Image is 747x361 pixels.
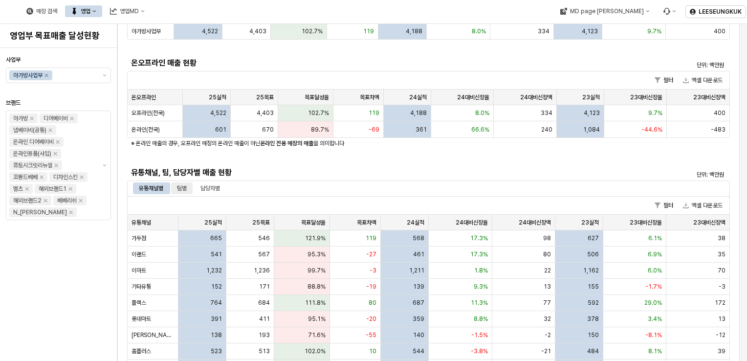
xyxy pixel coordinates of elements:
span: 546 [258,234,270,242]
span: 25목표 [256,93,274,101]
span: 22 [544,267,551,274]
span: 롯데마트 [132,315,151,323]
span: 24대비신장율 [457,93,489,101]
span: 이랜드 [132,250,146,258]
span: 32 [544,315,551,323]
span: [PERSON_NAME] [132,331,174,339]
span: 1,211 [409,267,424,274]
span: 172 [715,299,725,307]
span: 80 [543,250,551,258]
button: 필터 [651,74,677,86]
button: 제안 사항 표시 [99,68,110,83]
span: 23실적 [582,93,600,101]
button: 필터 [651,200,677,211]
div: 냅베이비(공통) [13,125,46,135]
div: Menu item 6 [657,5,681,17]
span: 95.1% [308,315,326,323]
p: LEESEUNGKUK [699,8,742,16]
span: 687 [413,299,424,307]
div: Remove 디자인스킨 [80,175,84,179]
span: -21 [541,347,551,355]
span: 24실적 [407,219,424,226]
div: Remove 해외브랜드2 [44,199,47,203]
span: -55 [366,331,376,339]
span: 119 [363,27,374,35]
span: 461 [413,250,424,258]
span: -20 [366,315,376,323]
div: 팀별 [177,182,187,194]
p: 단위: 백만원 [585,61,724,69]
span: 8.0% [472,27,486,35]
div: Remove 해외브랜드1 [68,187,72,191]
span: 592 [588,299,599,307]
span: 홈플러스 [132,347,151,355]
span: 오프라인(전국) [132,109,165,117]
div: MD page 이동 [554,5,655,17]
span: 4,123 [582,27,598,35]
div: 유통채널별 [139,182,163,194]
span: 95.3% [308,250,326,258]
span: 523 [211,347,222,355]
span: 119 [366,234,376,242]
p: ※ 온라인 매출의 경우, 오프라인 매장의 온라인 매출이 아닌 을 의미합니다 [131,139,625,148]
span: -3 [719,283,725,291]
span: -1.7% [645,283,662,291]
span: 1,236 [254,267,270,274]
div: 해외브랜드1 [39,184,66,194]
span: 13 [544,283,551,291]
span: 가두점 [132,234,146,242]
div: Remove 디어베이비 [70,116,74,120]
span: 484 [587,347,599,355]
span: 140 [413,331,424,339]
span: 24대비신장율 [456,219,488,226]
span: 8.1% [648,347,662,355]
span: 6.1% [648,234,662,242]
span: 4,188 [406,27,422,35]
span: 35 [718,250,725,258]
div: 팀별 [171,182,193,194]
button: LEESEUNGKUK [685,5,746,18]
div: 엘츠 [13,184,23,194]
span: 240 [541,126,552,134]
span: 1,232 [206,267,222,274]
div: 영업 [65,5,102,17]
span: 17.3% [470,250,488,258]
span: -8.1% [645,331,662,339]
span: -12 [716,331,725,339]
div: 영업MD [120,8,139,15]
div: Remove 꼬똥드베베 [40,175,44,179]
span: 4,522 [202,27,218,35]
span: 111.8% [305,299,326,307]
span: 8.0% [475,109,489,117]
span: 6.9% [648,250,662,258]
span: 98 [543,234,551,242]
span: 102.7% [302,27,323,35]
span: 66.6% [471,126,489,134]
span: 24대비신장액 [520,93,552,101]
span: 138 [211,331,222,339]
span: 23실적 [581,219,599,226]
span: 사업부 [6,56,21,63]
span: 아가방사업부 [132,27,161,35]
button: 영업MD [104,5,151,17]
div: 담당자별 [200,182,220,194]
span: 513 [259,347,270,355]
span: 24대비신장액 [519,219,551,226]
span: -2 [545,331,551,339]
button: 제안 사항 표시 [99,111,110,220]
span: 25목표 [252,219,270,226]
h4: 영업부 목표매출 달성현황 [10,31,107,41]
p: 단위: 백만원 [585,170,724,179]
span: 10 [369,347,376,355]
button: 엑셀 다운로드 [679,74,726,86]
span: 1.8% [474,267,488,274]
div: 꼬똥드베베 [13,172,38,182]
span: 334 [541,109,552,117]
span: 400 [714,109,725,117]
span: 1,162 [583,267,599,274]
span: 23대비신장율 [630,219,662,226]
button: 엑셀 다운로드 [679,200,726,211]
h5: 유통채널, 팀, 담당자별 매출 현황 [131,168,575,178]
span: 4,522 [210,109,226,117]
